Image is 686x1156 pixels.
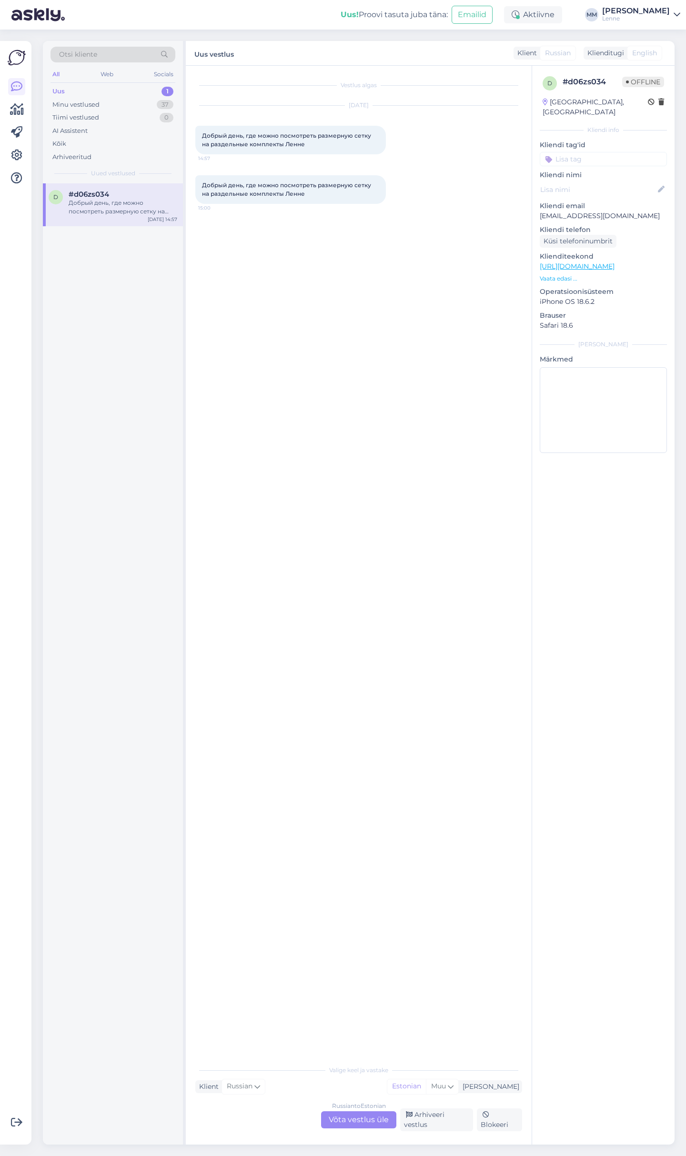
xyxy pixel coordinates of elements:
[387,1079,426,1094] div: Estonian
[431,1082,446,1090] span: Muu
[540,184,656,195] input: Lisa nimi
[540,126,667,134] div: Kliendi info
[195,81,522,90] div: Vestlus algas
[321,1111,396,1128] div: Võta vestlus üle
[332,1102,386,1110] div: Russian to Estonian
[540,354,667,364] p: Märkmed
[52,87,65,96] div: Uus
[547,80,552,87] span: d
[540,152,667,166] input: Lisa tag
[540,321,667,331] p: Safari 18.6
[157,100,173,110] div: 37
[50,68,61,80] div: All
[563,76,622,88] div: # d06zs034
[540,201,667,211] p: Kliendi email
[195,1066,522,1075] div: Valige keel ja vastake
[59,50,97,60] span: Otsi kliente
[198,155,234,162] span: 14:57
[52,126,88,136] div: AI Assistent
[452,6,493,24] button: Emailid
[514,48,537,58] div: Klient
[227,1081,252,1092] span: Russian
[195,101,522,110] div: [DATE]
[540,340,667,349] div: [PERSON_NAME]
[540,225,667,235] p: Kliendi telefon
[52,100,100,110] div: Minu vestlused
[160,113,173,122] div: 0
[602,7,680,22] a: [PERSON_NAME]Lenne
[540,274,667,283] p: Vaata edasi ...
[152,68,175,80] div: Socials
[545,48,571,58] span: Russian
[8,49,26,67] img: Askly Logo
[540,235,616,248] div: Küsi telefoninumbrit
[202,132,373,148] span: Добрый день, где можно посмотреть размерную сетку на раздельные комплекты Ленне
[459,1082,519,1092] div: [PERSON_NAME]
[602,7,670,15] div: [PERSON_NAME]
[202,181,373,197] span: Добрый день, где можно посмотреть размерную сетку на раздельные комплекты Ленне
[543,97,648,117] div: [GEOGRAPHIC_DATA], [GEOGRAPHIC_DATA]
[195,1082,219,1092] div: Klient
[585,8,598,21] div: MM
[540,311,667,321] p: Brauser
[540,287,667,297] p: Operatsioonisüsteem
[400,1108,473,1131] div: Arhiveeri vestlus
[540,297,667,307] p: iPhone OS 18.6.2
[52,152,91,162] div: Arhiveeritud
[477,1108,522,1131] div: Blokeeri
[52,113,99,122] div: Tiimi vestlused
[602,15,670,22] div: Lenne
[69,190,109,199] span: #d06zs034
[341,9,448,20] div: Proovi tasuta juba täna:
[622,77,664,87] span: Offline
[504,6,562,23] div: Aktiivne
[584,48,624,58] div: Klienditugi
[53,193,58,201] span: d
[194,47,234,60] label: Uus vestlus
[540,262,615,271] a: [URL][DOMAIN_NAME]
[198,204,234,211] span: 15:00
[540,251,667,261] p: Klienditeekond
[540,170,667,180] p: Kliendi nimi
[632,48,657,58] span: English
[69,199,177,216] div: Добрый день, где можно посмотреть размерную сетку на раздельные комплекты Ленне
[540,140,667,150] p: Kliendi tag'id
[52,139,66,149] div: Kõik
[99,68,115,80] div: Web
[540,211,667,221] p: [EMAIL_ADDRESS][DOMAIN_NAME]
[161,87,173,96] div: 1
[148,216,177,223] div: [DATE] 14:57
[341,10,359,19] b: Uus!
[91,169,135,178] span: Uued vestlused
